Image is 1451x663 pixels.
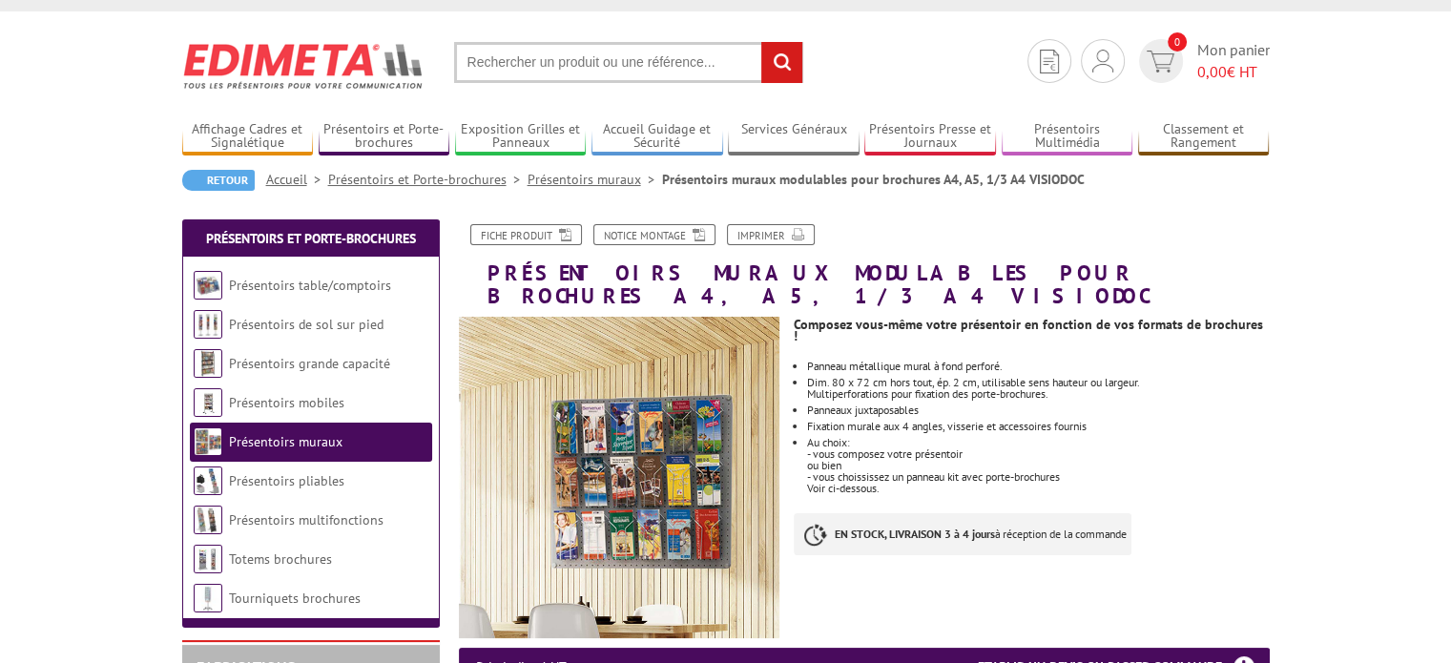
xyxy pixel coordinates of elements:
[794,316,1263,344] strong: Composez vous-même votre présentoir en fonction de vos formats de brochures !
[194,388,222,417] img: Présentoirs mobiles
[807,361,1269,372] li: Panneau métallique mural à fond perforé.
[807,483,1269,494] p: Voir ci-dessous.
[328,171,528,188] a: Présentoirs et Porte-brochures
[194,349,222,378] img: Présentoirs grande capacité
[807,404,1269,416] li: Panneaux juxtaposables
[229,355,390,372] a: Présentoirs grande capacité
[1197,39,1270,83] span: Mon panier
[662,170,1085,189] li: Présentoirs muraux modulables pour brochures A4, A5, 1/3 A4 VISIODOC
[1197,61,1270,83] span: € HT
[1197,62,1227,81] span: 0,00
[807,377,1269,400] li: Dim. 80 x 72 cm hors tout, ép. 2 cm, utilisable sens hauteur ou largeur.
[182,121,314,153] a: Affichage Cadres et Signalétique
[194,466,222,495] img: Présentoirs pliables
[807,437,1269,483] p: Au choix: - vous composez votre présentoir ou bien - vous choississez un panneau kit avec porte-b...
[1134,39,1270,83] a: devis rapide 0 Mon panier 0,00€ HT
[182,31,425,101] img: Edimeta
[794,513,1131,555] p: à réception de la commande
[835,527,995,541] strong: EN STOCK, LIVRAISON 3 à 4 jours
[229,590,361,607] a: Tourniquets brochures
[454,42,803,83] input: Rechercher un produit ou une référence...
[1168,32,1187,52] span: 0
[194,545,222,573] img: Totems brochures
[194,310,222,339] img: Présentoirs de sol sur pied
[807,421,1269,432] li: Fixation murale aux 4 angles, visserie et accessoires fournis
[194,427,222,456] img: Présentoirs muraux
[229,277,391,294] a: Présentoirs table/comptoirs
[206,230,416,247] a: Présentoirs et Porte-brochures
[727,224,815,245] a: Imprimer
[455,121,587,153] a: Exposition Grilles et Panneaux
[229,472,344,489] a: Présentoirs pliables
[1092,50,1113,73] img: devis rapide
[1138,121,1270,153] a: Classement et Rangement
[593,224,715,245] a: Notice Montage
[1002,121,1133,153] a: Présentoirs Multimédia
[864,121,996,153] a: Présentoirs Presse et Journaux
[229,433,342,450] a: Présentoirs muraux
[194,271,222,300] img: Présentoirs table/comptoirs
[266,171,328,188] a: Accueil
[761,42,802,83] input: rechercher
[319,121,450,153] a: Présentoirs et Porte-brochures
[1147,51,1174,73] img: devis rapide
[194,584,222,612] img: Tourniquets brochures
[459,317,780,638] img: presentoirs_muraux_modulables_brochures_216487_216490_216489_216488.jpg
[1040,50,1059,73] img: devis rapide
[229,550,332,568] a: Totems brochures
[591,121,723,153] a: Accueil Guidage et Sécurité
[807,388,1269,400] div: Multiperforations pour fixation des porte-brochures.
[229,316,383,333] a: Présentoirs de sol sur pied
[229,394,344,411] a: Présentoirs mobiles
[229,511,383,528] a: Présentoirs multifonctions
[445,224,1284,307] h1: Présentoirs muraux modulables pour brochures A4, A5, 1/3 A4 VISIODOC
[194,506,222,534] img: Présentoirs multifonctions
[470,224,582,245] a: Fiche produit
[182,170,255,191] a: Retour
[528,171,662,188] a: Présentoirs muraux
[728,121,860,153] a: Services Généraux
